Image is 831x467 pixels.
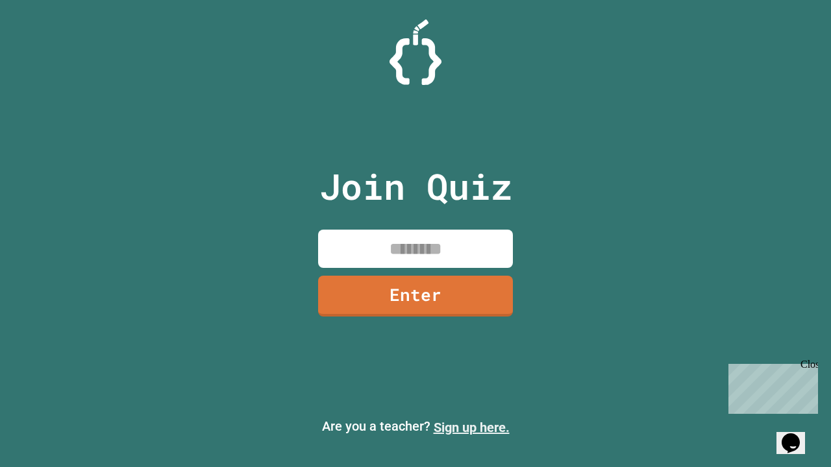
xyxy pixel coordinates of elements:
iframe: chat widget [776,415,818,454]
a: Enter [318,276,513,317]
img: Logo.svg [390,19,441,85]
p: Join Quiz [319,160,512,213]
iframe: chat widget [723,359,818,414]
p: Are you a teacher? [10,416,821,437]
div: Chat with us now!Close [5,5,90,82]
a: Sign up here. [434,420,510,435]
